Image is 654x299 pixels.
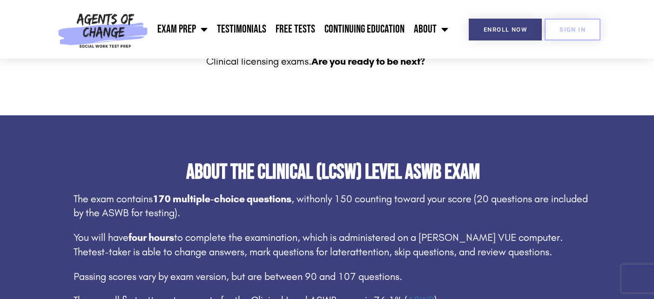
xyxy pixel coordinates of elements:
[212,18,271,41] a: Testimonials
[350,246,552,258] span: attention, skip questions, and review questions.
[152,18,453,41] nav: Menu
[545,19,600,40] a: SIGN IN
[74,162,593,183] h2: About the Clinical (LCSW) Level ASWB Exam
[128,232,174,244] b: four hours
[153,193,291,205] b: 170 multiple-choice questions
[74,193,588,219] span: only 150 counting toward your score (20 questions are included by the ASWB for testing).
[271,18,320,41] a: Free Tests
[409,18,453,41] a: About
[469,19,542,40] a: Enroll Now
[311,55,425,67] strong: Are you ready to be next?
[74,232,128,244] span: You will have
[320,18,409,41] a: Continuing Education
[560,27,586,33] span: SIGN IN
[74,271,402,283] span: Passing scores vary by exam version, but are between 90 and 107 questions.
[484,27,527,33] span: Enroll Now
[74,192,593,221] p: The exam contains , with
[74,232,563,258] span: to complete the examination, which is administered on a [PERSON_NAME] VUE computer. The
[153,18,212,41] a: Exam Prep
[88,246,350,258] span: test-taker is able to change answers, mark questions for later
